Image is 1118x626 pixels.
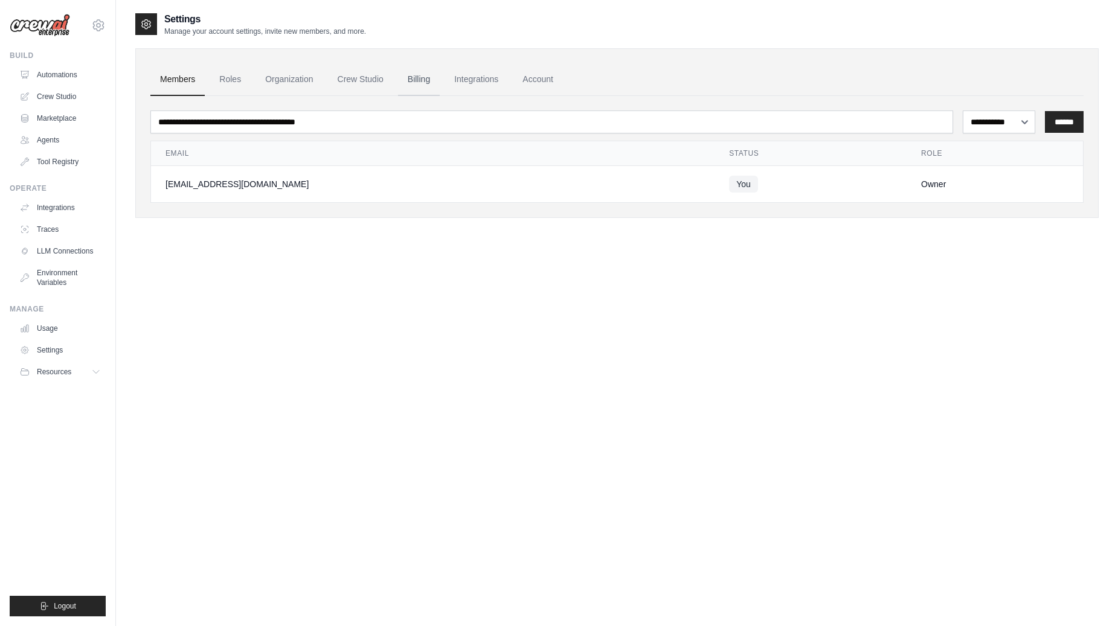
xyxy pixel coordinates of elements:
[164,12,366,27] h2: Settings
[210,63,251,96] a: Roles
[14,109,106,128] a: Marketplace
[54,601,76,611] span: Logout
[10,14,70,37] img: Logo
[907,141,1083,166] th: Role
[14,87,106,106] a: Crew Studio
[14,263,106,292] a: Environment Variables
[10,51,106,60] div: Build
[14,241,106,261] a: LLM Connections
[729,176,758,193] span: You
[14,362,106,382] button: Resources
[14,152,106,171] a: Tool Registry
[921,178,1068,190] div: Owner
[328,63,393,96] a: Crew Studio
[10,596,106,616] button: Logout
[398,63,440,96] a: Billing
[14,319,106,338] a: Usage
[14,340,106,360] a: Settings
[37,367,71,377] span: Resources
[14,65,106,85] a: Automations
[715,141,907,166] th: Status
[14,198,106,217] a: Integrations
[165,178,700,190] div: [EMAIL_ADDRESS][DOMAIN_NAME]
[10,184,106,193] div: Operate
[10,304,106,314] div: Manage
[255,63,323,96] a: Organization
[164,27,366,36] p: Manage your account settings, invite new members, and more.
[14,130,106,150] a: Agents
[150,63,205,96] a: Members
[151,141,715,166] th: Email
[14,220,106,239] a: Traces
[445,63,508,96] a: Integrations
[513,63,563,96] a: Account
